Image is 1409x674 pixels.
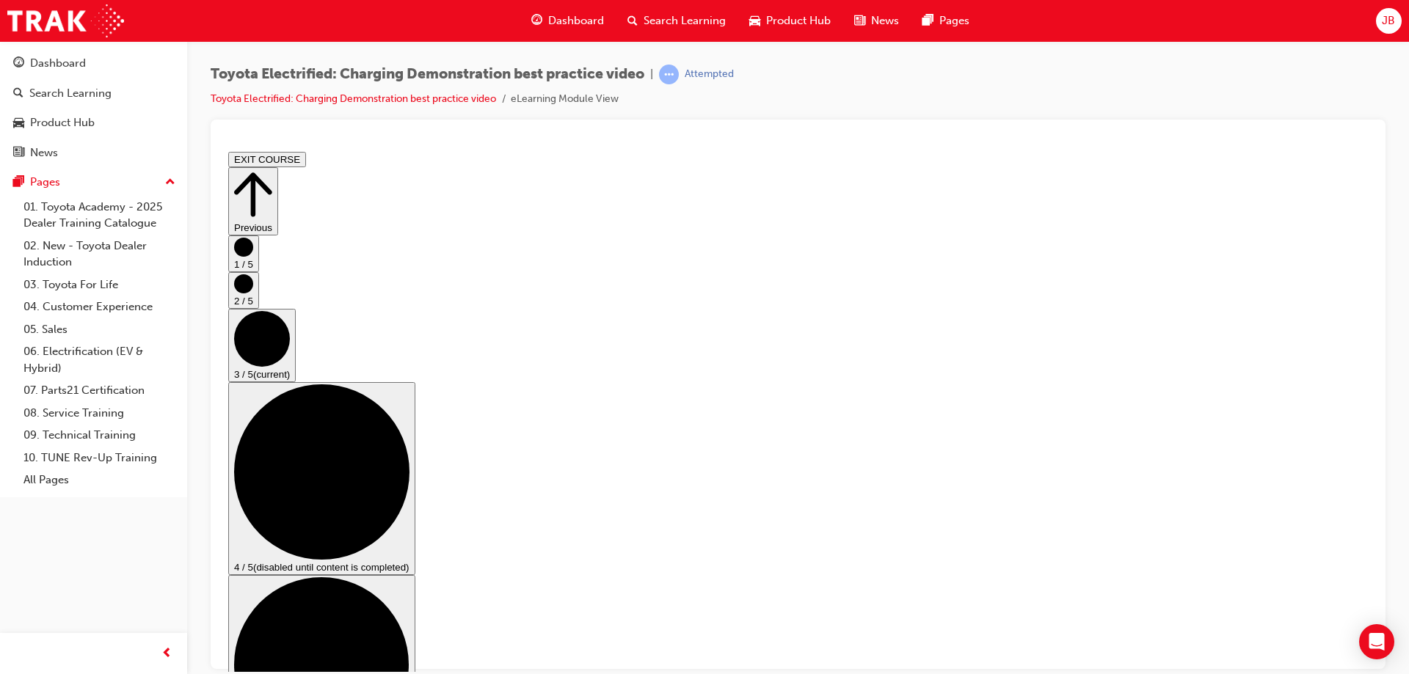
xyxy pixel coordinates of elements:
[30,114,95,131] div: Product Hub
[211,92,496,105] a: Toyota Electrified: Charging Demonstration best practice video
[18,318,181,341] a: 05. Sales
[511,91,619,108] li: eLearning Module View
[6,89,37,126] button: 1 / 5
[738,6,842,36] a: car-iconProduct Hub
[161,645,172,663] span: prev-icon
[165,173,175,192] span: up-icon
[1376,8,1402,34] button: JB
[6,80,181,107] a: Search Learning
[939,12,969,29] span: Pages
[18,424,181,447] a: 09. Technical Training
[13,57,24,70] span: guage-icon
[6,6,84,21] button: EXIT COURSE
[6,47,181,169] button: DashboardSearch LearningProduct HubNews
[749,12,760,30] span: car-icon
[13,176,24,189] span: pages-icon
[12,76,50,87] span: Previous
[18,274,181,296] a: 03. Toyota For Life
[6,139,181,166] a: News
[13,87,23,100] span: search-icon
[18,340,181,379] a: 06. Electrification (EV & Hybrid)
[12,150,31,161] span: 2 / 5
[644,12,726,29] span: Search Learning
[6,109,181,136] a: Product Hub
[6,169,181,196] button: Pages
[1359,624,1394,659] div: Open Intercom Messenger
[13,117,24,130] span: car-icon
[18,402,181,425] a: 08. Service Training
[911,6,981,36] a: pages-iconPages
[30,55,86,72] div: Dashboard
[871,12,899,29] span: News
[7,4,124,37] img: Trak
[12,113,31,124] span: 1 / 5
[627,12,638,30] span: search-icon
[6,236,193,429] button: 4 / 5(disabled until content is completed)
[18,469,181,491] a: All Pages
[29,85,112,102] div: Search Learning
[6,126,37,163] button: 2 / 5
[18,447,181,469] a: 10. TUNE Rev-Up Training
[922,12,933,30] span: pages-icon
[842,6,911,36] a: news-iconNews
[18,235,181,274] a: 02. New - Toyota Dealer Induction
[30,144,58,161] div: News
[12,223,31,234] span: 3 / 5
[6,163,73,236] button: 3 / 5(current)
[1382,12,1395,29] span: JB
[548,12,604,29] span: Dashboard
[854,12,865,30] span: news-icon
[616,6,738,36] a: search-iconSearch Learning
[18,379,181,402] a: 07. Parts21 Certification
[18,296,181,318] a: 04. Customer Experience
[12,416,31,427] span: 4 / 5
[766,12,831,29] span: Product Hub
[13,147,24,160] span: news-icon
[659,65,679,84] span: learningRecordVerb_ATTEMPT-icon
[211,66,644,83] span: Toyota Electrified: Charging Demonstration best practice video
[6,50,181,77] a: Dashboard
[650,66,653,83] span: |
[685,67,734,81] div: Attempted
[18,196,181,235] a: 01. Toyota Academy - 2025 Dealer Training Catalogue
[520,6,616,36] a: guage-iconDashboard
[30,174,60,191] div: Pages
[531,12,542,30] span: guage-icon
[6,21,56,89] button: Previous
